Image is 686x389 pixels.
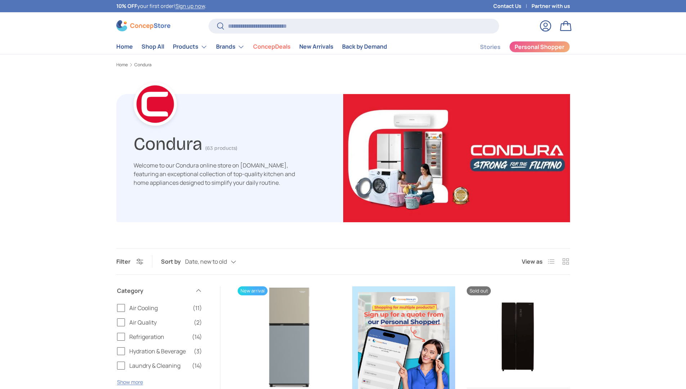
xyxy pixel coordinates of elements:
[134,161,303,187] p: Welcome to our Condura online store on [DOMAIN_NAME], featuring an exceptional collection of top-...
[493,2,532,10] a: Contact Us
[238,286,268,295] span: New arrival
[175,3,205,9] a: Sign up now
[467,286,491,295] span: Sold out
[212,40,249,54] summary: Brands
[185,258,227,265] span: Date, new to old
[116,2,206,10] p: your first order! .
[129,304,188,312] span: Air Cooling
[253,40,291,54] a: ConcepDeals
[343,94,570,222] img: Condura
[193,304,202,312] span: (11)
[117,379,143,385] button: Show more
[116,3,137,9] strong: 10% OFF
[192,361,202,370] span: (14)
[194,318,202,327] span: (2)
[299,40,333,54] a: New Arrivals
[161,257,185,266] label: Sort by
[142,40,164,54] a: Shop All
[192,332,202,341] span: (14)
[480,40,501,54] a: Stories
[169,40,212,54] summary: Products
[463,40,570,54] nav: Secondary
[532,2,570,10] a: Partner with us
[116,258,143,265] button: Filter
[173,40,207,54] a: Products
[194,347,202,356] span: (3)
[116,258,130,265] span: Filter
[116,62,570,68] nav: Breadcrumbs
[515,44,564,50] span: Personal Shopper
[116,40,387,54] nav: Primary
[342,40,387,54] a: Back by Demand
[134,63,152,67] a: Condura
[522,257,543,266] span: View as
[216,40,245,54] a: Brands
[205,145,237,151] span: (63 products)
[116,63,128,67] a: Home
[129,347,189,356] span: Hydration & Beverage
[509,41,570,53] a: Personal Shopper
[116,20,170,31] img: ConcepStore
[117,278,202,304] summary: Category
[117,286,190,295] span: Category
[116,40,133,54] a: Home
[134,130,202,155] h1: Condura
[185,255,251,268] button: Date, new to old
[129,332,188,341] span: Refrigeration
[129,361,188,370] span: Laundry & Cleaning
[129,318,189,327] span: Air Quality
